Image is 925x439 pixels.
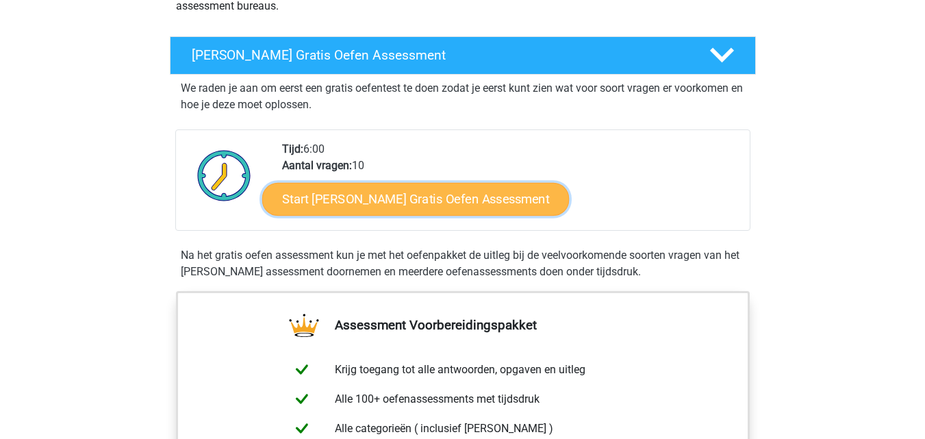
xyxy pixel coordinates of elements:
b: Tijd: [282,142,303,155]
div: Na het gratis oefen assessment kun je met het oefenpakket de uitleg bij de veelvoorkomende soorte... [175,247,750,280]
b: Aantal vragen: [282,159,352,172]
img: Klok [190,141,259,210]
p: We raden je aan om eerst een gratis oefentest te doen zodat je eerst kunt zien wat voor soort vra... [181,80,745,113]
h4: [PERSON_NAME] Gratis Oefen Assessment [192,47,687,63]
a: Start [PERSON_NAME] Gratis Oefen Assessment [262,183,570,216]
div: 6:00 10 [272,141,749,230]
a: [PERSON_NAME] Gratis Oefen Assessment [164,36,761,75]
